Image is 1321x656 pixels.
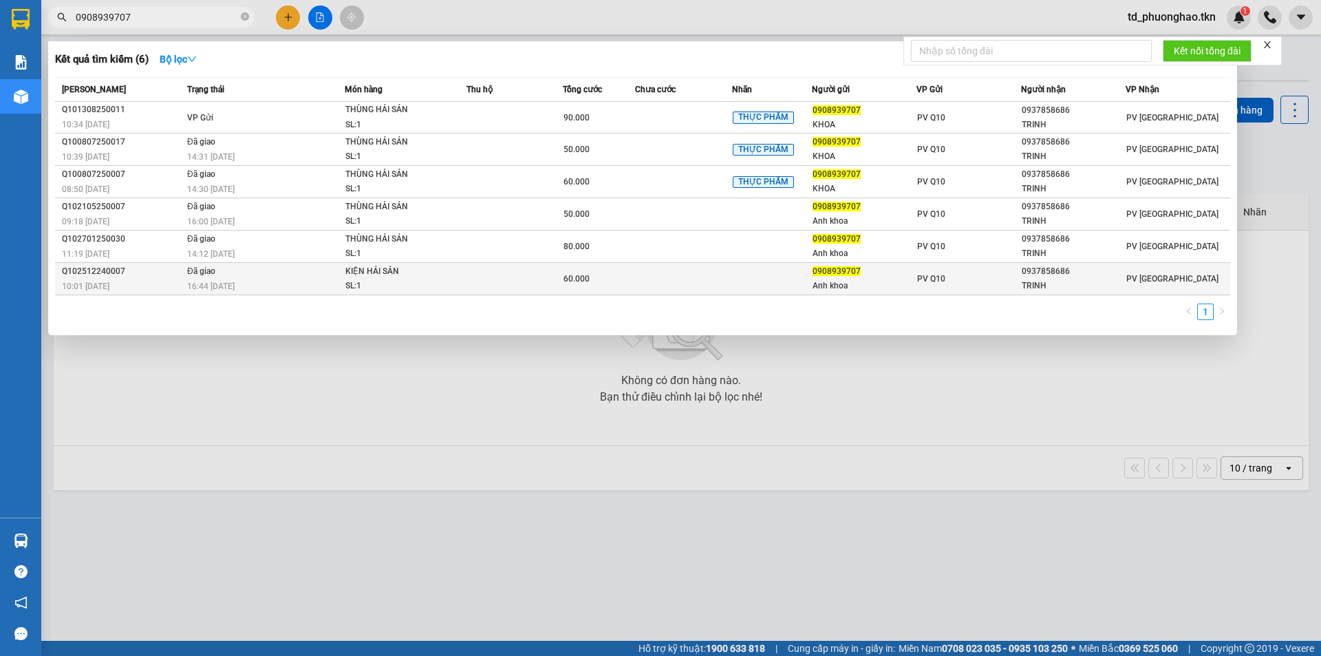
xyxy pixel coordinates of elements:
[345,232,449,247] div: THÙNG HẢI SẢN
[1022,118,1125,132] div: TRINH
[1214,304,1230,320] button: right
[187,266,215,276] span: Đã giao
[187,169,215,179] span: Đã giao
[813,137,861,147] span: 0908939707
[12,9,30,30] img: logo-vxr
[345,182,449,197] div: SL: 1
[1126,209,1218,219] span: PV [GEOGRAPHIC_DATA]
[563,177,590,187] span: 60.000
[345,279,449,294] div: SL: 1
[917,177,945,187] span: PV Q10
[345,135,449,150] div: THÙNG HẢI SẢN
[813,118,916,132] div: KHOA
[345,149,449,165] div: SL: 1
[1181,304,1197,320] button: left
[732,85,752,94] span: Nhãn
[563,274,590,284] span: 60.000
[62,232,183,246] div: Q102701250030
[62,264,183,279] div: Q102512240007
[1174,43,1241,59] span: Kết nối tổng đài
[76,10,238,25] input: Tìm tên, số ĐT hoặc mã đơn
[1022,279,1125,293] div: TRINH
[733,112,794,124] span: THỰC PHẨM
[14,55,28,70] img: solution-icon
[62,85,126,94] span: [PERSON_NAME]
[563,209,590,219] span: 50.000
[917,274,945,284] span: PV Q10
[14,533,28,548] img: warehouse-icon
[241,12,249,21] span: close-circle
[62,282,109,291] span: 10:01 [DATE]
[1022,103,1125,118] div: 0937858686
[733,176,794,189] span: THỰC PHẨM
[813,182,916,196] div: KHOA
[813,169,861,179] span: 0908939707
[1022,200,1125,214] div: 0937858686
[345,167,449,182] div: THÙNG HẢI SẢN
[733,144,794,156] span: THỰC PHẨM
[1126,177,1218,187] span: PV [GEOGRAPHIC_DATA]
[917,113,945,123] span: PV Q10
[345,85,383,94] span: Món hàng
[187,152,235,162] span: 14:31 [DATE]
[813,266,861,276] span: 0908939707
[563,85,602,94] span: Tổng cước
[1022,246,1125,261] div: TRINH
[911,40,1152,62] input: Nhập số tổng đài
[1126,145,1218,154] span: PV [GEOGRAPHIC_DATA]
[149,48,208,70] button: Bộ lọcdown
[62,135,183,149] div: Q100807250017
[1126,274,1218,284] span: PV [GEOGRAPHIC_DATA]
[813,149,916,164] div: KHOA
[917,145,945,154] span: PV Q10
[1185,307,1193,315] span: left
[812,85,850,94] span: Người gửi
[1214,304,1230,320] li: Next Page
[345,118,449,133] div: SL: 1
[635,85,676,94] span: Chưa cước
[563,145,590,154] span: 50.000
[187,85,224,94] span: Trạng thái
[1163,40,1252,62] button: Kết nối tổng đài
[1022,264,1125,279] div: 0937858686
[187,202,215,211] span: Đã giao
[345,200,449,215] div: THÙNG HẢI SẢN
[813,202,861,211] span: 0908939707
[916,85,943,94] span: VP Gửi
[1126,113,1218,123] span: PV [GEOGRAPHIC_DATA]
[55,52,149,67] h3: Kết quả tìm kiếm ( 6 )
[813,105,861,115] span: 0908939707
[1197,304,1214,320] li: 1
[187,249,235,259] span: 14:12 [DATE]
[917,242,945,251] span: PV Q10
[62,103,183,117] div: Q101308250011
[1218,307,1226,315] span: right
[563,113,590,123] span: 90.000
[187,282,235,291] span: 16:44 [DATE]
[14,89,28,104] img: warehouse-icon
[160,54,197,65] strong: Bộ lọc
[62,249,109,259] span: 11:19 [DATE]
[187,54,197,64] span: down
[14,627,28,640] span: message
[813,214,916,229] div: Anh khoa
[813,279,916,293] div: Anh khoa
[1181,304,1197,320] li: Previous Page
[62,217,109,226] span: 09:18 [DATE]
[62,120,109,129] span: 10:34 [DATE]
[1022,232,1125,246] div: 0937858686
[187,137,215,147] span: Đã giao
[187,184,235,194] span: 14:30 [DATE]
[14,596,28,609] span: notification
[345,264,449,279] div: KIỆN HẢI SẢN
[1022,149,1125,164] div: TRINH
[187,113,213,123] span: VP Gửi
[1022,167,1125,182] div: 0937858686
[466,85,493,94] span: Thu hộ
[1022,135,1125,149] div: 0937858686
[1263,40,1272,50] span: close
[563,242,590,251] span: 80.000
[813,234,861,244] span: 0908939707
[1198,304,1213,319] a: 1
[345,214,449,229] div: SL: 1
